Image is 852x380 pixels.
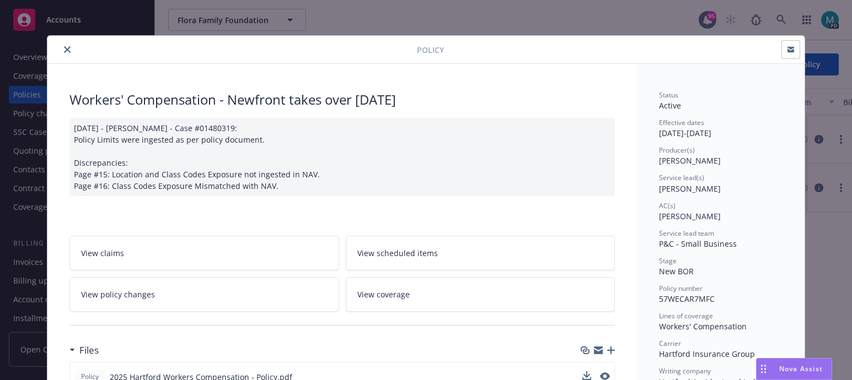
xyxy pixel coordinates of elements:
[757,359,770,379] div: Drag to move
[756,358,832,380] button: Nova Assist
[659,183,721,194] span: [PERSON_NAME]
[600,372,610,380] button: preview file
[69,118,615,196] div: [DATE] - [PERSON_NAME] - Case #01480319: Policy Limits were ingested as per policy document. Disc...
[659,90,678,100] span: Status
[659,311,713,321] span: Lines of coverage
[61,43,74,56] button: close
[346,277,615,312] a: View coverage
[417,44,444,56] span: Policy
[659,211,721,221] span: [PERSON_NAME]
[659,100,681,111] span: Active
[779,364,823,373] span: Nova Assist
[69,236,339,270] a: View claims
[659,118,783,139] div: [DATE] - [DATE]
[346,236,615,270] a: View scheduled items
[659,266,694,276] span: New BOR
[69,90,615,109] div: Workers' Compensation - Newfront takes over [DATE]
[659,284,703,293] span: Policy number
[659,256,677,265] span: Stage
[69,277,339,312] a: View policy changes
[659,366,711,376] span: Writing company
[69,343,99,357] div: Files
[659,321,747,332] span: Workers' Compensation
[659,349,755,359] span: Hartford Insurance Group
[81,247,124,259] span: View claims
[79,343,99,357] h3: Files
[582,371,591,380] button: download file
[659,118,704,127] span: Effective dates
[659,145,695,155] span: Producer(s)
[659,238,737,249] span: P&C - Small Business
[659,294,715,304] span: 57WECAR7MFC
[659,173,704,182] span: Service lead(s)
[659,339,681,348] span: Carrier
[81,289,155,300] span: View policy changes
[357,247,438,259] span: View scheduled items
[659,155,721,166] span: [PERSON_NAME]
[357,289,410,300] span: View coverage
[659,201,676,210] span: AC(s)
[659,229,714,238] span: Service lead team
